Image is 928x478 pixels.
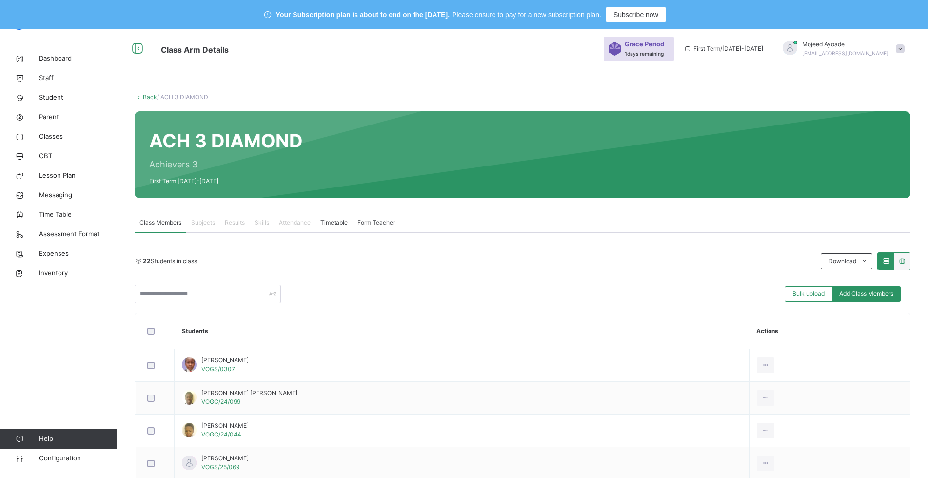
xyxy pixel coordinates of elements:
span: CBT [39,151,117,161]
span: VOGC/24/099 [201,398,240,405]
span: Assessment Format [39,229,117,239]
th: Actions [749,313,910,349]
b: 22 [143,257,151,265]
span: Student [39,93,117,103]
span: Attendance [279,218,311,227]
span: Class Members [139,218,181,227]
div: MojeedAyoade [773,40,909,58]
span: Grace Period [625,40,664,49]
span: Form Teacher [357,218,395,227]
span: Classes [39,132,117,142]
a: Back [143,93,157,101]
span: session/term information [684,44,763,53]
span: Time Table [39,210,117,220]
span: VOGS/25/069 [201,463,239,471]
span: Timetable [320,218,348,227]
span: Your Subscription plan is about to end on the [DATE]. [276,10,450,20]
span: 1 days remaining [625,51,664,57]
span: Subscribe now [613,10,658,20]
span: VOGS/0307 [201,365,235,373]
th: Students [175,313,750,349]
span: Download [829,257,856,266]
span: Help [39,434,117,444]
span: Skills [255,218,269,227]
span: Parent [39,112,117,122]
span: Results [225,218,245,227]
span: [EMAIL_ADDRESS][DOMAIN_NAME] [802,50,889,56]
span: [PERSON_NAME] [201,454,249,463]
span: [PERSON_NAME] [201,421,249,430]
span: Staff [39,73,117,83]
span: Add Class Members [839,290,893,298]
span: Bulk upload [792,290,825,298]
span: Students in class [143,257,197,266]
span: Mojeed Ayoade [802,40,889,49]
span: VOGC/24/044 [201,431,241,438]
span: Dashboard [39,54,117,63]
span: Messaging [39,190,117,200]
span: Lesson Plan [39,171,117,181]
span: [PERSON_NAME] [PERSON_NAME] [201,389,297,397]
span: Inventory [39,269,117,278]
span: Please ensure to pay for a new subscription plan. [452,10,601,20]
span: Subjects [191,218,215,227]
span: [PERSON_NAME] [201,356,249,365]
span: Configuration [39,454,117,463]
img: sticker-purple.71386a28dfed39d6af7621340158ba97.svg [609,42,621,56]
span: / ACH 3 DIAMOND [157,93,208,101]
span: Class Arm Details [161,45,229,55]
span: Expenses [39,249,117,259]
